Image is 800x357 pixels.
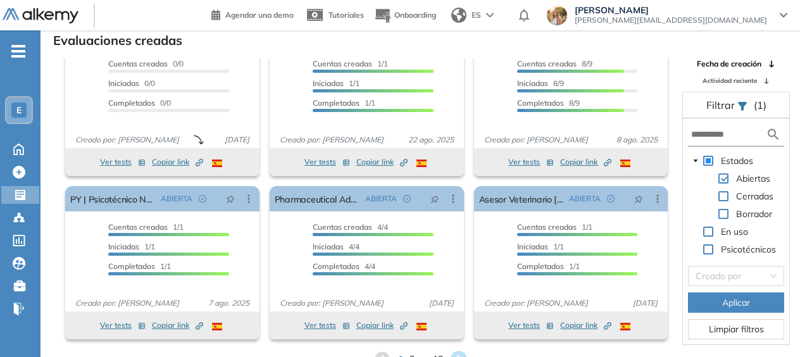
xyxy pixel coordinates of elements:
[313,222,388,232] span: 4/4
[365,193,397,204] span: ABIERTA
[212,323,222,330] img: ESP
[374,2,436,29] button: Onboarding
[479,134,593,146] span: Creado por: [PERSON_NAME]
[575,5,767,15] span: [PERSON_NAME]
[486,13,494,18] img: arrow
[313,59,388,68] span: 1/1
[734,189,776,204] span: Cerradas
[152,156,203,168] span: Copiar link
[152,154,203,170] button: Copiar link
[517,242,564,251] span: 1/1
[108,261,155,271] span: Completados
[479,297,593,309] span: Creado por: [PERSON_NAME]
[706,99,737,111] span: Filtrar
[430,194,439,204] span: pushpin
[100,318,146,333] button: Ver tests
[734,171,773,186] span: Abiertas
[313,98,359,108] span: Completados
[403,134,459,146] span: 22 ago. 2025
[721,155,753,166] span: Estados
[718,242,778,257] span: Psicotécnicos
[517,222,577,232] span: Cuentas creadas
[766,127,781,142] img: search icon
[688,292,784,313] button: Aplicar
[721,244,776,255] span: Psicotécnicos
[108,242,155,251] span: 1/1
[356,154,408,170] button: Copiar link
[108,78,155,88] span: 0/0
[718,224,751,239] span: En uso
[451,8,466,23] img: world
[356,320,408,331] span: Copiar link
[517,261,564,271] span: Completados
[225,10,294,20] span: Agendar una demo
[108,59,168,68] span: Cuentas creadas
[424,297,459,309] span: [DATE]
[275,186,360,211] a: Pharmaceutical Advisor
[275,297,389,309] span: Creado por: [PERSON_NAME]
[152,318,203,333] button: Copiar link
[472,9,481,21] span: ES
[403,195,411,203] span: check-circle
[517,59,577,68] span: Cuentas creadas
[607,195,615,203] span: check-circle
[203,297,254,309] span: 7 ago. 2025
[16,105,22,115] span: E
[421,189,449,209] button: pushpin
[11,50,25,53] i: -
[199,195,206,203] span: check-circle
[313,222,372,232] span: Cuentas creadas
[313,242,359,251] span: 4/4
[625,189,653,209] button: pushpin
[560,318,611,333] button: Copiar link
[313,261,359,271] span: Completados
[394,10,436,20] span: Onboarding
[108,98,171,108] span: 0/0
[620,323,630,330] img: ESP
[479,186,565,211] a: Asesor Veterinario [GEOGRAPHIC_DATA]
[356,318,408,333] button: Copiar link
[100,154,146,170] button: Ver tests
[569,193,601,204] span: ABIERTA
[313,242,344,251] span: Iniciadas
[754,97,766,113] span: (1)
[575,15,767,25] span: [PERSON_NAME][EMAIL_ADDRESS][DOMAIN_NAME]
[356,156,408,168] span: Copiar link
[108,242,139,251] span: Iniciadas
[620,160,630,167] img: ESP
[692,158,699,164] span: caret-down
[517,222,592,232] span: 1/1
[328,10,364,20] span: Tutoriales
[416,323,427,330] img: ESP
[736,173,770,184] span: Abiertas
[70,134,184,146] span: Creado por: [PERSON_NAME]
[634,194,643,204] span: pushpin
[734,206,775,222] span: Borrador
[226,194,235,204] span: pushpin
[416,160,427,167] img: ESP
[508,318,554,333] button: Ver tests
[313,98,375,108] span: 1/1
[313,78,359,88] span: 1/1
[304,154,350,170] button: Ver tests
[70,186,156,211] a: PY | Psicotécnico NO Comercial
[275,134,389,146] span: Creado por: [PERSON_NAME]
[517,78,548,88] span: Iniciadas
[216,189,244,209] button: pushpin
[517,59,592,68] span: 8/9
[703,76,757,85] span: Actividad reciente
[152,320,203,331] span: Copiar link
[517,261,580,271] span: 1/1
[736,191,773,202] span: Cerradas
[220,134,254,146] span: [DATE]
[508,154,554,170] button: Ver tests
[560,154,611,170] button: Copiar link
[53,33,182,48] h3: Evaluaciones creadas
[70,297,184,309] span: Creado por: [PERSON_NAME]
[313,78,344,88] span: Iniciadas
[3,8,78,24] img: Logo
[688,319,784,339] button: Limpiar filtros
[108,261,171,271] span: 1/1
[709,322,764,336] span: Limpiar filtros
[517,98,564,108] span: Completados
